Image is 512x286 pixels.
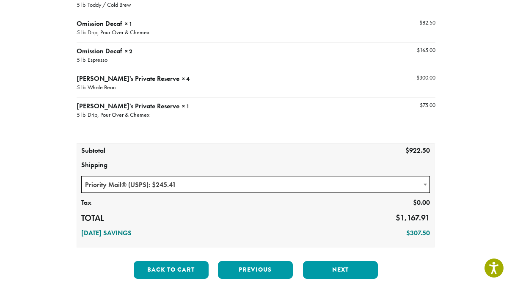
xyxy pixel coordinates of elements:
p: 5 lb [77,56,85,65]
p: 5 lb [77,111,85,120]
strong: × 1 [182,102,190,110]
span: $ [417,47,420,54]
bdi: 922.50 [405,146,430,155]
bdi: 0.00 [413,198,430,207]
p: 5 lb [77,1,85,10]
span: $ [419,19,422,26]
button: Previous [218,261,293,279]
span: Omission Decaf [77,47,122,55]
span: $ [416,74,419,81]
span: [PERSON_NAME]'s Private Reserve [77,74,179,83]
p: Drip, Pour Over & Chemex [85,29,149,37]
bdi: 300.00 [416,74,435,81]
bdi: 1,167.91 [396,212,430,223]
p: Toddy / Cold Brew [85,1,131,10]
span: Priority Mail® (USPS): $245.41 [81,176,430,193]
strong: × 1 [125,20,132,27]
p: Espresso [85,56,107,65]
th: Total [77,210,149,226]
th: [DATE] Savings [77,226,275,241]
span: $ [420,102,423,109]
span: $ [396,212,400,223]
p: 5 lb [77,84,85,92]
p: Drip, Pour Over & Chemex [85,111,149,120]
th: Subtotal [77,144,149,158]
bdi: 307.50 [406,228,430,237]
p: 5 lb [77,29,85,37]
span: Priority Mail® (USPS): $245.41 [82,176,429,193]
bdi: 82.50 [419,19,435,26]
button: Next [303,261,378,279]
strong: × 2 [125,47,132,55]
th: Shipping [77,158,434,173]
bdi: 165.00 [417,47,435,54]
bdi: 75.00 [420,102,435,109]
span: [PERSON_NAME]'s Private Reserve [77,102,179,110]
span: $ [413,198,417,207]
span: $ [405,146,409,155]
strong: × 4 [182,75,190,82]
span: $ [406,228,410,237]
span: Omission Decaf [77,19,122,28]
button: Back to cart [134,261,209,279]
p: Whole Bean [85,84,116,92]
th: Tax [77,196,149,210]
